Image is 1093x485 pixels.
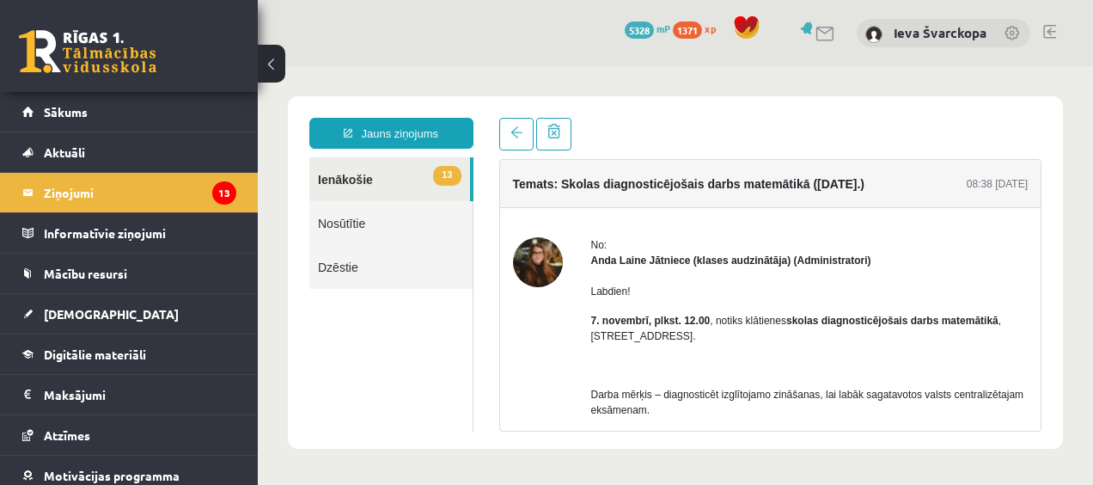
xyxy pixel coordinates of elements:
[333,171,771,187] div: No:
[22,415,236,455] a: Atzīmes
[22,294,236,334] a: [DEMOGRAPHIC_DATA]
[44,104,88,120] span: Sākums
[22,254,236,293] a: Mācību resursi
[625,21,670,35] a: 5328 mP
[333,249,453,261] strong: 7. novembrī, plkst. 12.00
[894,24,986,41] a: Ieva Švarckopa
[333,322,766,350] span: Darba mērķis – diagnosticēt izglītojamo zināšanas, lai labāk sagatavotos valsts centralizētajam e...
[52,52,216,83] a: Jauns ziņojums
[44,306,179,322] span: [DEMOGRAPHIC_DATA]
[212,181,236,205] i: 13
[44,144,85,160] span: Aktuāli
[656,21,670,35] span: mP
[44,173,236,212] legend: Ziņojumi
[673,21,702,39] span: 1371
[44,375,236,414] legend: Maksājumi
[175,100,203,120] span: 13
[22,335,236,374] a: Digitālie materiāli
[44,266,127,281] span: Mācību resursi
[52,179,215,223] a: Dzēstie
[528,249,741,261] strong: skolas diagnosticējošais darbs matemātikā
[333,188,614,200] strong: Anda Laine Jātniece (klases audzinātāja) (Administratori)
[44,468,180,483] span: Motivācijas programma
[22,92,236,132] a: Sākums
[673,21,724,35] a: 1371 xp
[22,132,236,172] a: Aktuāli
[865,26,882,43] img: Ieva Švarckopa
[255,111,608,125] h4: Temats: Skolas diagnosticējošais darbs matemātikā ([DATE].)
[705,21,716,35] span: xp
[22,173,236,212] a: Ziņojumi13
[44,347,146,362] span: Digitālie materiāli
[625,21,654,39] span: 5328
[333,249,744,276] span: , notiks klātienes , [STREET_ADDRESS].
[22,213,236,253] a: Informatīvie ziņojumi
[255,171,305,221] img: Anda Laine Jātniece (klases audzinātāja)
[44,213,236,253] legend: Informatīvie ziņojumi
[709,110,770,126] div: 08:38 [DATE]
[19,30,156,73] a: Rīgas 1. Tālmācības vidusskola
[333,219,373,231] span: Labdien!
[52,91,212,135] a: 13Ienākošie
[22,375,236,414] a: Maksājumi
[52,135,215,179] a: Nosūtītie
[44,427,90,443] span: Atzīmes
